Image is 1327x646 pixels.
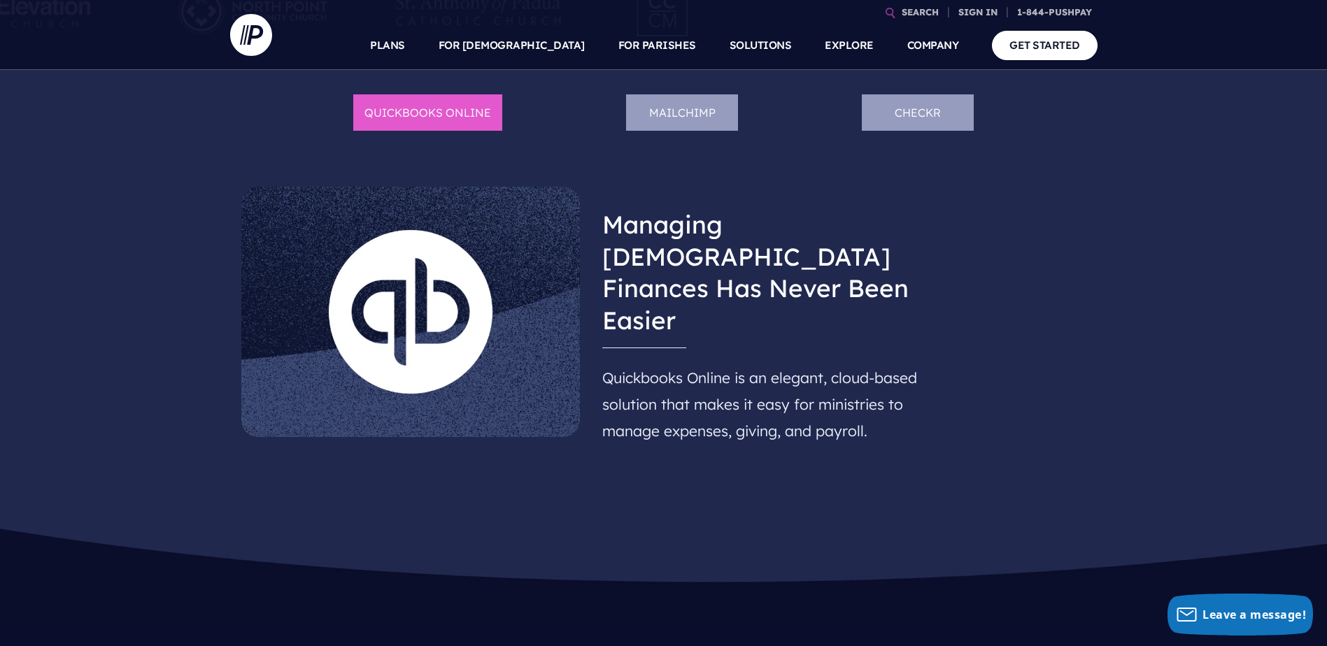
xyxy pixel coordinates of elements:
li: Mailchimp [626,94,738,131]
a: SOLUTIONS [730,21,792,70]
a: FOR PARISHES [618,21,696,70]
a: PLANS [370,21,405,70]
img: PP_IntegrationTabs_quickbooks (Picture) [241,187,581,437]
a: FOR [DEMOGRAPHIC_DATA] [439,21,585,70]
a: EXPLORE [825,21,874,70]
h5: Quickbooks Online is an elegant, cloud-based solution that makes it easy for ministries to manage... [602,359,942,450]
a: GET STARTED [992,31,1098,59]
li: Quickbooks Online [353,94,502,131]
h3: Managing [DEMOGRAPHIC_DATA] Finances Has Never Been Easier [602,198,942,347]
button: Leave a message! [1168,594,1313,636]
li: Checkr [862,94,974,131]
a: COMPANY [907,21,959,70]
span: Leave a message! [1202,607,1306,622]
